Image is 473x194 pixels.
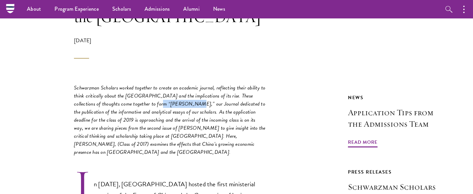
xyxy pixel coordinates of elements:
[348,168,439,176] div: Press Releases
[348,107,439,130] h3: Application Tips from the Admissions Team
[74,37,266,59] div: [DATE]
[348,93,439,102] div: News
[348,93,439,148] a: News Application Tips from the Admissions Team Read More
[348,138,378,148] span: Read More
[74,84,266,156] em: Schwarzman Scholars worked together to create an academic journal, reflecting their ability to th...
